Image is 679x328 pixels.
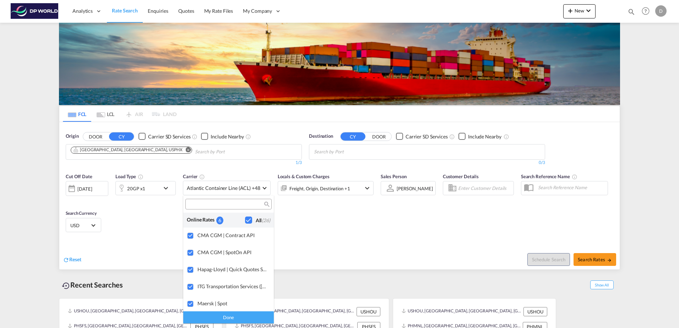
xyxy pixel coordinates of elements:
[197,266,268,272] div: Hapag-Lloyd | Quick Quotes Spot
[197,283,268,289] div: ITG Transportation Services (US) | API
[262,217,270,223] span: (26)
[256,217,270,224] div: All
[245,216,270,224] md-checkbox: Checkbox No Ink
[216,217,223,224] div: 6
[197,232,268,238] div: CMA CGM | Contract API
[197,249,268,255] div: CMA CGM | SpotOn API
[264,202,269,207] md-icon: icon-magnify
[197,300,268,306] div: Maersk | Spot
[187,216,216,224] div: Online Rates
[183,311,274,323] div: Done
